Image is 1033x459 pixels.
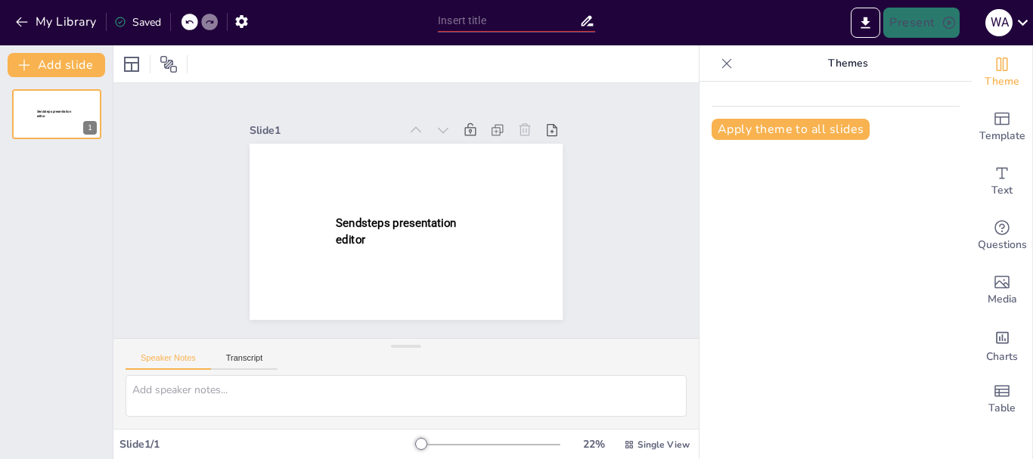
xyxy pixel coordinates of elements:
[972,100,1032,154] div: Add ready made slides
[972,263,1032,318] div: Add images, graphics, shapes or video
[12,89,101,139] div: 1
[119,52,144,76] div: Layout
[8,53,105,77] button: Add slide
[438,10,579,32] input: Insert title
[986,349,1018,365] span: Charts
[712,119,870,140] button: Apply theme to all slides
[575,437,612,451] div: 22 %
[336,216,456,246] span: Sendsteps presentation editor
[637,439,690,451] span: Single View
[83,121,97,135] div: 1
[126,353,211,370] button: Speaker Notes
[37,110,71,118] span: Sendsteps presentation editor
[851,8,880,38] button: Export to PowerPoint
[988,400,1016,417] span: Table
[978,237,1027,253] span: Questions
[972,372,1032,426] div: Add a table
[985,73,1019,90] span: Theme
[160,55,178,73] span: Position
[211,353,278,370] button: Transcript
[11,10,103,34] button: My Library
[883,8,959,38] button: Present
[985,8,1013,38] button: W A
[988,291,1017,308] span: Media
[119,437,415,451] div: Slide 1 / 1
[972,209,1032,263] div: Get real-time input from your audience
[250,123,399,138] div: Slide 1
[991,182,1013,199] span: Text
[972,318,1032,372] div: Add charts and graphs
[972,45,1032,100] div: Change the overall theme
[985,9,1013,36] div: W A
[114,15,161,29] div: Saved
[739,45,957,82] p: Themes
[979,128,1025,144] span: Template
[972,154,1032,209] div: Add text boxes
